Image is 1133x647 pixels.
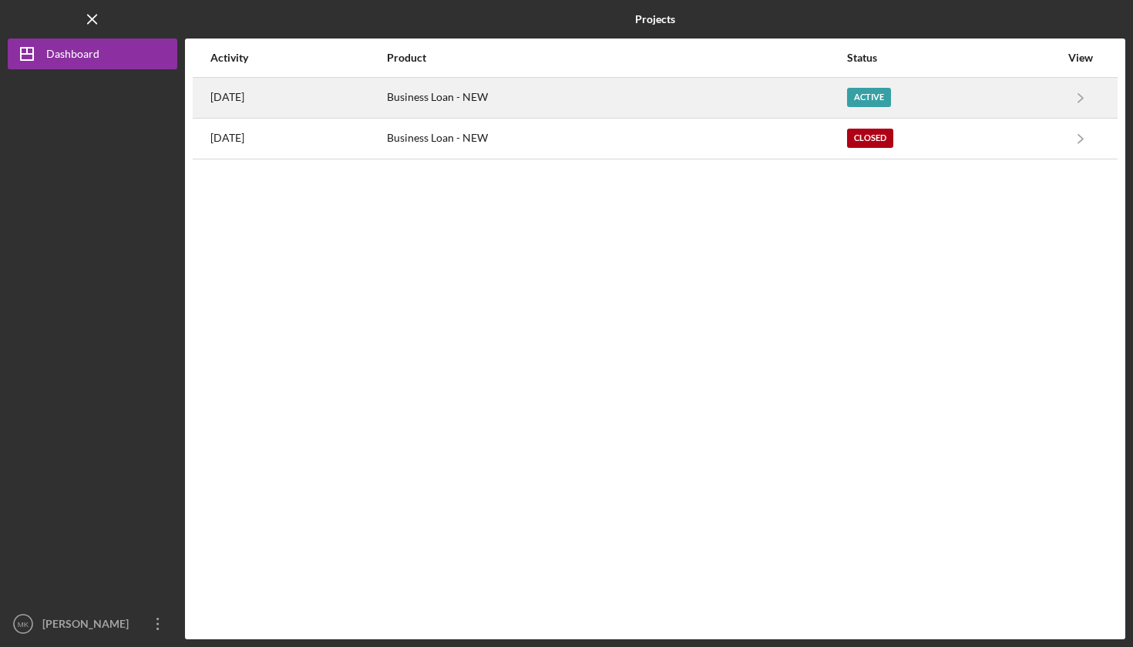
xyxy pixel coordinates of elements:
[387,119,846,158] div: Business Loan - NEW
[387,79,846,117] div: Business Loan - NEW
[18,620,29,629] text: MK
[8,608,177,639] button: MK[PERSON_NAME]
[46,39,99,73] div: Dashboard
[210,52,385,64] div: Activity
[847,129,893,148] div: Closed
[1061,52,1100,64] div: View
[210,91,244,103] time: 2025-09-09 13:35
[8,39,177,69] button: Dashboard
[635,13,675,25] b: Projects
[39,608,139,643] div: [PERSON_NAME]
[210,132,244,144] time: 2025-02-19 17:53
[847,52,1060,64] div: Status
[387,52,846,64] div: Product
[847,88,891,107] div: Active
